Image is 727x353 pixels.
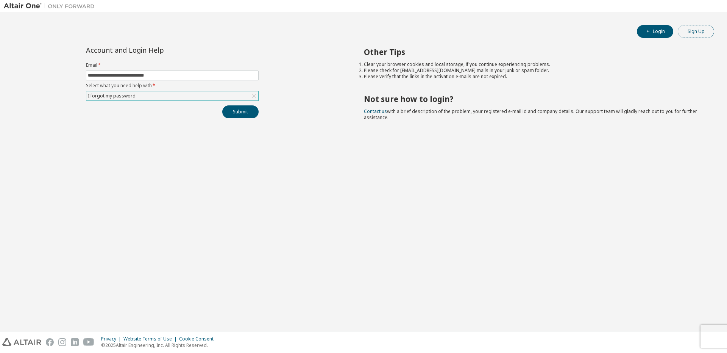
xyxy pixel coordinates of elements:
li: Clear your browser cookies and local storage, if you continue experiencing problems. [364,61,701,67]
a: Contact us [364,108,387,115]
div: Cookie Consent [179,336,218,342]
label: Email [86,62,259,68]
img: linkedin.svg [71,338,79,346]
img: facebook.svg [46,338,54,346]
img: instagram.svg [58,338,66,346]
button: Submit [222,105,259,118]
img: youtube.svg [83,338,94,346]
img: Altair One [4,2,98,10]
div: I forgot my password [86,91,258,100]
img: altair_logo.svg [2,338,41,346]
span: with a brief description of the problem, your registered e-mail id and company details. Our suppo... [364,108,697,121]
button: Login [637,25,673,38]
div: I forgot my password [87,92,137,100]
label: Select what you need help with [86,83,259,89]
li: Please verify that the links in the activation e-mails are not expired. [364,74,701,80]
button: Sign Up [678,25,714,38]
div: Privacy [101,336,123,342]
p: © 2025 Altair Engineering, Inc. All Rights Reserved. [101,342,218,348]
li: Please check for [EMAIL_ADDRESS][DOMAIN_NAME] mails in your junk or spam folder. [364,67,701,74]
h2: Other Tips [364,47,701,57]
div: Account and Login Help [86,47,224,53]
h2: Not sure how to login? [364,94,701,104]
div: Website Terms of Use [123,336,179,342]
